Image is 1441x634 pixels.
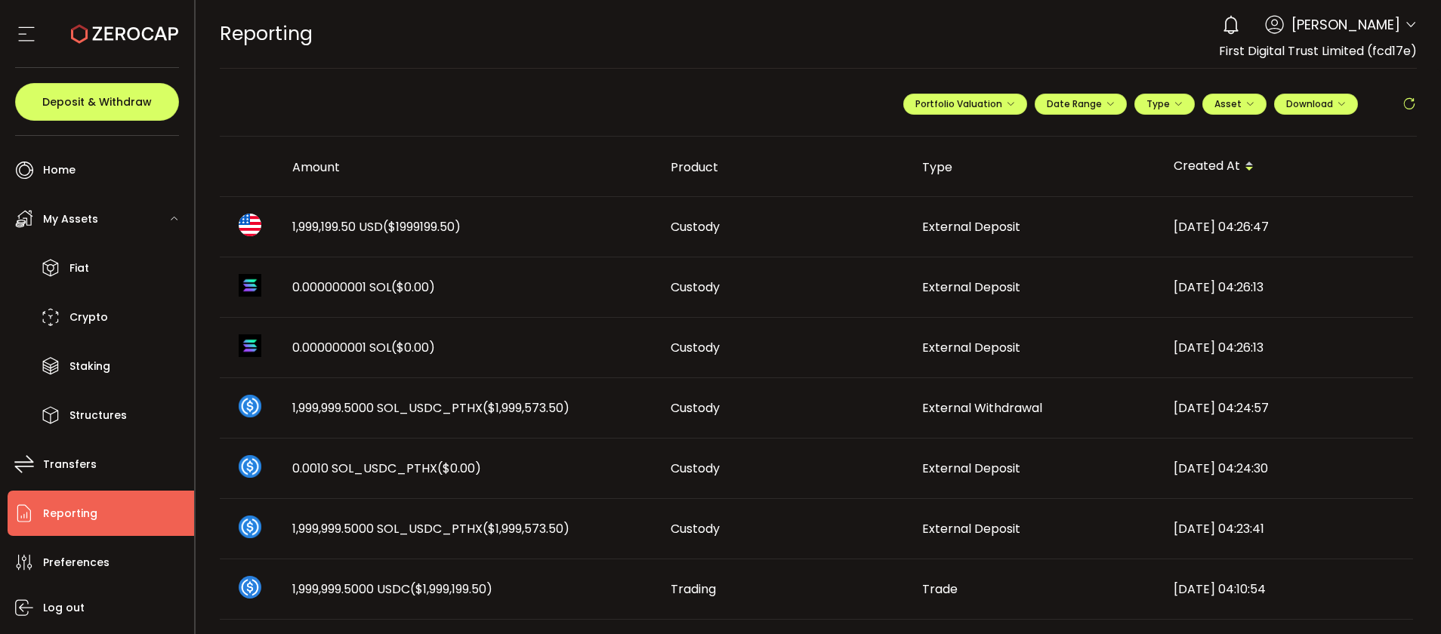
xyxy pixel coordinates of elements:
span: Date Range [1047,97,1115,110]
div: Amount [280,158,659,176]
div: [DATE] 04:24:30 [1162,460,1413,477]
span: Reporting [43,503,97,525]
span: Custody [671,520,720,537]
button: Date Range [1035,94,1127,115]
span: Custody [671,460,720,477]
span: ($1,999,573.50) [483,399,569,417]
div: [DATE] 04:26:13 [1162,339,1413,356]
span: Reporting [220,20,313,47]
div: [DATE] 04:26:13 [1162,279,1413,296]
span: First Digital Trust Limited (fcd17e) [1219,42,1417,60]
span: ($1,999,573.50) [483,520,569,537]
span: ($0.00) [437,460,481,477]
span: External Deposit [922,279,1020,296]
span: Structures [69,405,127,426]
span: Home [43,159,76,181]
div: Created At [1162,154,1413,180]
span: Fiat [69,257,89,279]
span: ($0.00) [391,339,435,356]
span: Custody [671,279,720,296]
span: Asset [1214,97,1242,110]
span: Custody [671,339,720,356]
img: usd_portfolio.svg [239,214,261,236]
div: Type [910,158,1162,176]
button: Download [1274,94,1358,115]
span: Staking [69,355,110,377]
span: External Deposit [922,520,1020,537]
img: sol_usdc_pthx_portfolio.png [239,395,261,417]
img: sol_usdc_pthx_portfolio.png [239,516,261,538]
span: 0.000000001 SOL [292,339,435,356]
button: Type [1134,94,1195,115]
span: External Deposit [922,339,1020,356]
span: Trade [922,580,958,598]
span: Deposit & Withdraw [42,97,152,107]
span: External Deposit [922,460,1020,477]
span: My Assets [43,208,98,230]
button: Deposit & Withdraw [15,83,179,121]
span: External Deposit [922,218,1020,235]
span: Log out [43,597,85,619]
div: Product [659,158,910,176]
img: sol_usdc_pthx_portfolio.png [239,455,261,478]
span: Trading [671,580,716,598]
span: 0.0010 SOL_USDC_PTHX [292,460,481,477]
span: Download [1286,97,1346,110]
span: Type [1146,97,1183,110]
button: Asset [1202,94,1267,115]
span: Transfers [43,454,97,475]
span: Custody [671,218,720,235]
span: 1,999,199.50 USD [292,218,461,235]
span: Preferences [43,552,110,574]
div: [DATE] 04:10:54 [1162,580,1413,598]
span: 0.000000001 SOL [292,279,435,296]
span: 1,999,999.5000 SOL_USDC_PTHX [292,520,569,537]
span: Custody [671,399,720,417]
span: ($1999199.50) [383,218,461,235]
span: Crypto [69,306,108,328]
span: [PERSON_NAME] [1291,14,1400,35]
span: 1,999,999.5000 USDC [292,580,492,598]
span: ($0.00) [391,279,435,296]
div: [DATE] 04:26:47 [1162,218,1413,235]
iframe: Chat Widget [1365,562,1441,634]
div: [DATE] 04:23:41 [1162,520,1413,537]
span: ($1,999,199.50) [410,580,492,598]
span: Portfolio Valuation [915,97,1015,110]
img: usdc_portfolio.svg [239,576,261,599]
img: sol_portfolio.png [239,334,261,357]
button: Portfolio Valuation [903,94,1027,115]
div: [DATE] 04:24:57 [1162,399,1413,417]
span: External Withdrawal [922,399,1042,417]
span: 1,999,999.5000 SOL_USDC_PTHX [292,399,569,417]
img: sol_portfolio.png [239,274,261,297]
